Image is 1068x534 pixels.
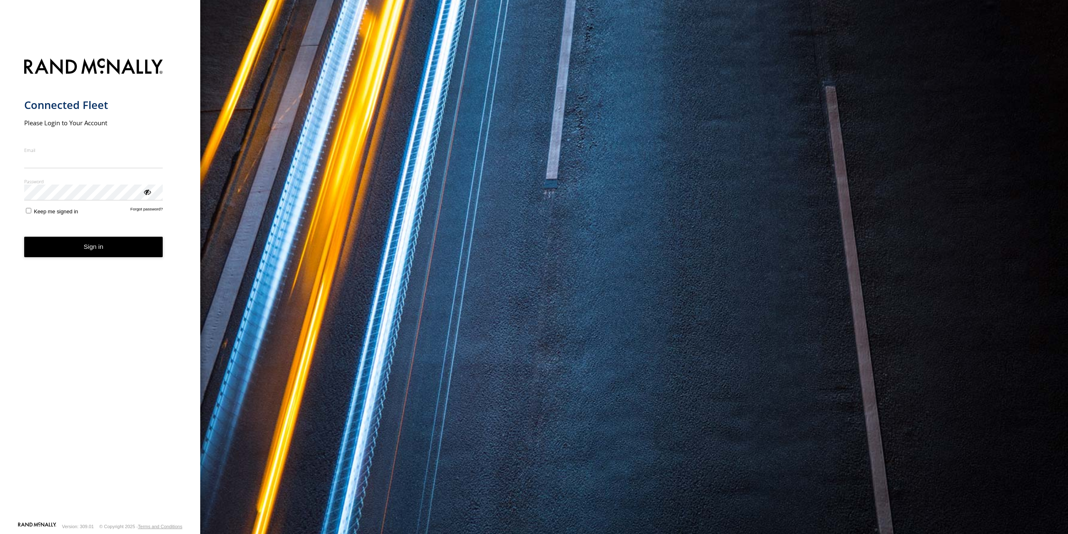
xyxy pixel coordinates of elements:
div: Version: 309.01 [62,524,94,529]
h2: Please Login to Your Account [24,119,163,127]
h1: Connected Fleet [24,98,163,112]
a: Terms and Conditions [138,524,182,529]
span: Keep me signed in [34,208,78,215]
label: Email [24,147,163,153]
div: © Copyright 2025 - [99,524,182,529]
a: Visit our Website [18,522,56,531]
label: Password [24,178,163,185]
input: Keep me signed in [26,208,31,213]
img: Rand McNally [24,57,163,78]
div: ViewPassword [143,187,151,196]
a: Forgot password? [131,207,163,215]
button: Sign in [24,237,163,257]
form: main [24,53,176,521]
